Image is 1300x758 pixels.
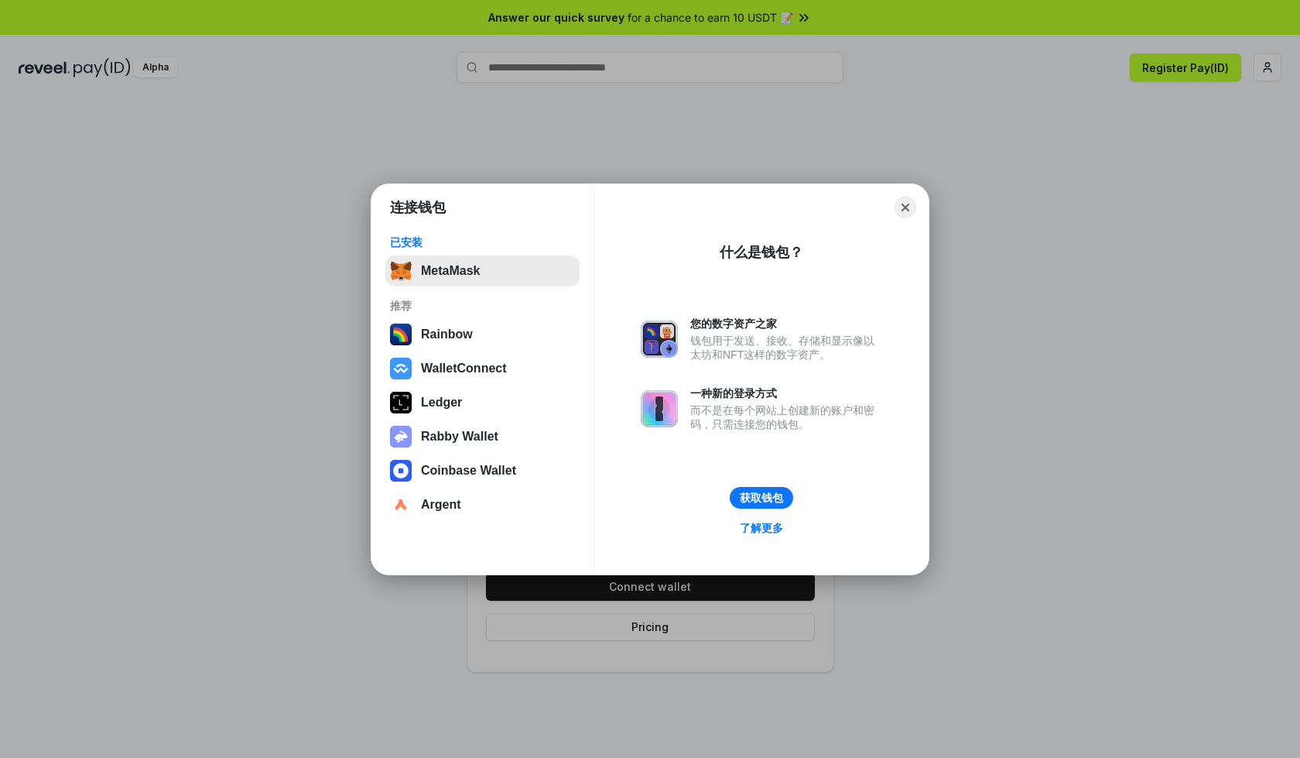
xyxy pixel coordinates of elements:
[390,299,575,313] div: 推荐
[385,256,580,286] button: MetaMask
[421,396,462,410] div: Ledger
[895,197,916,218] button: Close
[390,358,412,379] img: svg+xml,%3Csvg%20width%3D%2228%22%20height%3D%2228%22%20viewBox%3D%220%200%2028%2028%22%20fill%3D...
[421,328,473,341] div: Rainbow
[421,430,498,444] div: Rabby Wallet
[385,455,580,486] button: Coinbase Wallet
[740,521,783,535] div: 了解更多
[390,426,412,448] img: svg+xml,%3Csvg%20xmlns%3D%22http%3A%2F%2Fwww.w3.org%2F2000%2Fsvg%22%20fill%3D%22none%22%20viewBox...
[740,491,783,505] div: 获取钱包
[690,334,882,362] div: 钱包用于发送、接收、存储和显示像以太坊和NFT这样的数字资产。
[385,319,580,350] button: Rainbow
[690,386,882,400] div: 一种新的登录方式
[730,487,793,509] button: 获取钱包
[421,464,516,478] div: Coinbase Wallet
[390,235,575,249] div: 已安装
[385,421,580,452] button: Rabby Wallet
[390,460,412,482] img: svg+xml,%3Csvg%20width%3D%2228%22%20height%3D%2228%22%20viewBox%3D%220%200%2028%2028%22%20fill%3D...
[720,243,803,262] div: 什么是钱包？
[390,260,412,282] img: svg+xml,%3Csvg%20fill%3D%22none%22%20height%3D%2233%22%20viewBox%3D%220%200%2035%2033%22%20width%...
[385,387,580,418] button: Ledger
[690,403,882,431] div: 而不是在每个网站上创建新的账户和密码，只需连接您的钱包。
[641,321,678,358] img: svg+xml,%3Csvg%20xmlns%3D%22http%3A%2F%2Fwww.w3.org%2F2000%2Fsvg%22%20fill%3D%22none%22%20viewBox...
[421,498,461,512] div: Argent
[390,392,412,413] img: svg+xml,%3Csvg%20xmlns%3D%22http%3A%2F%2Fwww.w3.org%2F2000%2Fsvg%22%20width%3D%2228%22%20height%3...
[421,362,507,376] div: WalletConnect
[390,494,412,516] img: svg+xml,%3Csvg%20width%3D%2228%22%20height%3D%2228%22%20viewBox%3D%220%200%2028%2028%22%20fill%3D...
[641,390,678,427] img: svg+xml,%3Csvg%20xmlns%3D%22http%3A%2F%2Fwww.w3.org%2F2000%2Fsvg%22%20fill%3D%22none%22%20viewBox...
[385,489,580,520] button: Argent
[730,518,792,538] a: 了解更多
[690,317,882,331] div: 您的数字资产之家
[421,264,480,278] div: MetaMask
[390,198,446,217] h1: 连接钱包
[385,353,580,384] button: WalletConnect
[390,324,412,345] img: svg+xml,%3Csvg%20width%3D%22120%22%20height%3D%22120%22%20viewBox%3D%220%200%20120%20120%22%20fil...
